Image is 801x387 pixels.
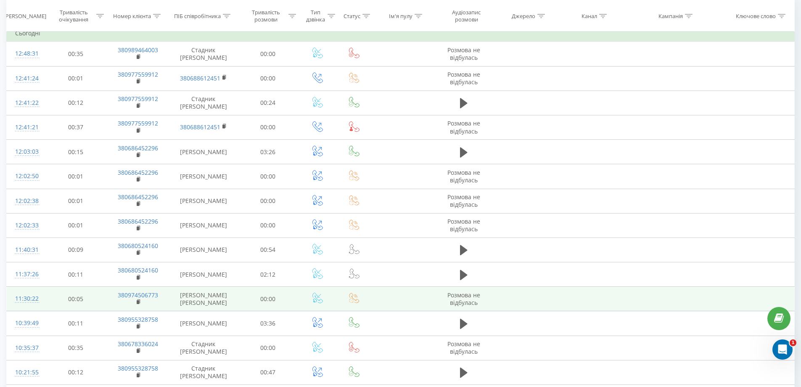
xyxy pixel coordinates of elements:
a: 380680524160 [118,266,158,274]
div: 12:03:03 [15,144,37,160]
td: [PERSON_NAME] [169,189,238,213]
a: 380686452296 [118,144,158,152]
td: [PERSON_NAME] [169,213,238,238]
div: 11:30:22 [15,291,37,307]
td: 00:47 [238,360,299,384]
td: 00:37 [45,115,106,139]
a: 380955328758 [118,364,158,372]
span: Розмова не відбулась [447,46,480,61]
div: 12:41:22 [15,95,37,111]
div: 10:39:49 [15,315,37,331]
td: 00:01 [45,213,106,238]
div: 11:37:26 [15,266,37,283]
td: 00:24 [238,91,299,115]
td: 00:00 [238,189,299,213]
td: 00:01 [45,164,106,189]
div: Тривалість очікування [53,9,95,23]
div: 12:41:24 [15,70,37,87]
a: 380680524160 [118,242,158,250]
span: Розмова не відбулась [447,168,480,184]
td: 00:05 [45,287,106,311]
td: [PERSON_NAME] [169,262,238,287]
div: Аудіозапис розмови [442,9,491,23]
td: Сьогодні [7,25,795,42]
div: 12:48:31 [15,45,37,62]
td: [PERSON_NAME] [169,238,238,262]
td: Стадник [PERSON_NAME] [169,336,238,360]
td: 00:11 [45,311,106,336]
span: Розмова не відбулась [447,119,480,135]
div: Номер клієнта [113,12,151,19]
a: 380686452296 [118,168,158,176]
div: 12:41:21 [15,119,37,136]
td: 02:12 [238,262,299,287]
td: 00:00 [238,287,299,311]
td: 00:00 [238,115,299,139]
td: [PERSON_NAME] [PERSON_NAME] [169,287,238,311]
td: 00:12 [45,360,106,384]
iframe: Intercom live chat [772,339,793,360]
div: Канал [582,12,597,19]
a: 380977559912 [118,119,158,127]
div: Кампанія [658,12,683,19]
td: Стадник [PERSON_NAME] [169,42,238,66]
div: 12:02:38 [15,193,37,209]
td: 00:00 [238,164,299,189]
div: Тривалість розмови [245,9,287,23]
span: Розмова не відбулась [447,217,480,233]
td: 00:01 [45,66,106,91]
a: 380678336024 [118,340,158,348]
td: 00:00 [238,66,299,91]
div: Ключове слово [736,12,776,19]
div: 12:02:50 [15,168,37,184]
div: ПІБ співробітника [174,12,221,19]
td: Стадник [PERSON_NAME] [169,360,238,384]
a: 380688612451 [180,123,220,131]
td: 00:35 [45,42,106,66]
td: Стадник [PERSON_NAME] [169,91,238,115]
td: [PERSON_NAME] [169,311,238,336]
span: Розмова не відбулась [447,193,480,208]
a: 380686452296 [118,193,158,201]
div: [PERSON_NAME] [4,12,46,19]
td: 00:15 [45,140,106,164]
span: Розмова не відбулась [447,340,480,355]
div: Статус [344,12,360,19]
div: 10:35:37 [15,340,37,356]
div: 11:40:31 [15,242,37,258]
div: Ім'я пулу [389,12,412,19]
td: 00:00 [238,213,299,238]
td: 00:00 [238,336,299,360]
a: 380688612451 [180,74,220,82]
span: Розмова не відбулась [447,70,480,86]
a: 380974506773 [118,291,158,299]
td: 00:54 [238,238,299,262]
span: Розмова не відбулась [447,291,480,307]
div: 10:21:55 [15,364,37,381]
td: 00:35 [45,336,106,360]
td: [PERSON_NAME] [169,164,238,189]
td: 00:12 [45,91,106,115]
td: 03:26 [238,140,299,164]
td: 00:11 [45,262,106,287]
td: [PERSON_NAME] [169,140,238,164]
span: 1 [790,339,796,346]
div: 12:02:33 [15,217,37,234]
td: 03:36 [238,311,299,336]
a: 380955328758 [118,315,158,323]
td: 00:01 [45,189,106,213]
td: 00:09 [45,238,106,262]
a: 380977559912 [118,95,158,103]
a: 380686452296 [118,217,158,225]
a: 380977559912 [118,70,158,78]
td: 00:00 [238,42,299,66]
div: Джерело [512,12,535,19]
div: Тип дзвінка [306,9,325,23]
a: 380989464003 [118,46,158,54]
